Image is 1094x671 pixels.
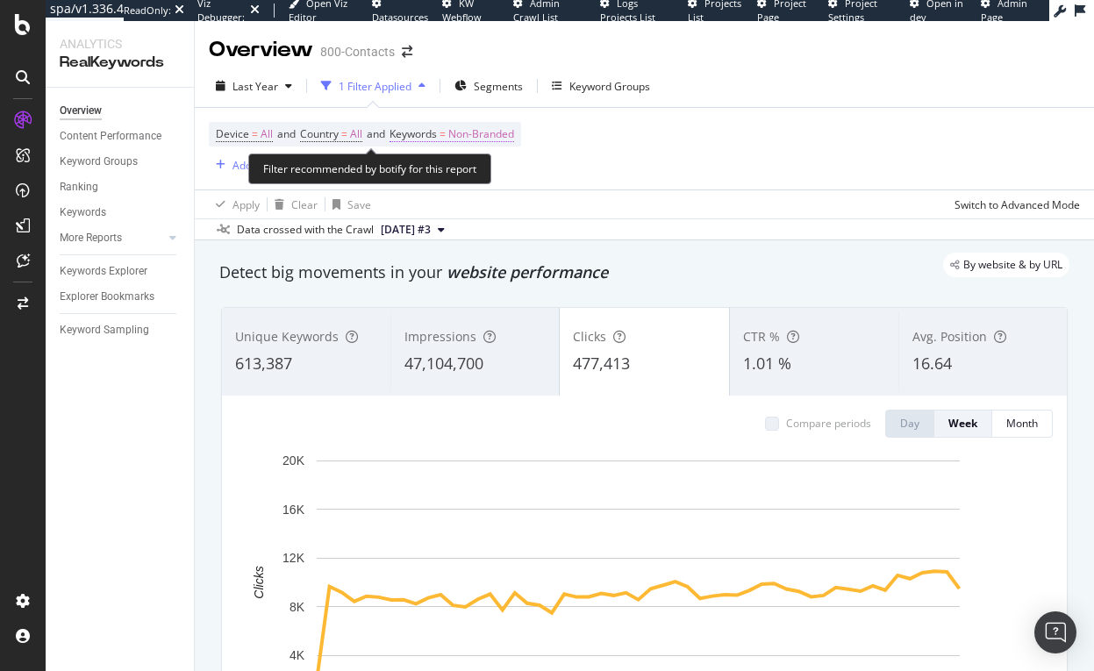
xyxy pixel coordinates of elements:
[569,79,650,94] div: Keyword Groups
[282,453,305,468] text: 20K
[402,46,412,58] div: arrow-right-arrow-left
[291,197,318,212] div: Clear
[573,353,630,374] span: 477,413
[885,410,934,438] button: Day
[60,127,182,146] a: Content Performance
[248,153,491,184] div: Filter recommended by botify for this report
[60,203,106,222] div: Keywords
[404,353,483,374] span: 47,104,700
[60,288,154,306] div: Explorer Bookmarks
[209,190,260,218] button: Apply
[992,410,1053,438] button: Month
[350,122,362,146] span: All
[60,153,182,171] a: Keyword Groups
[573,328,606,345] span: Clicks
[60,102,102,120] div: Overview
[277,126,296,141] span: and
[235,328,339,345] span: Unique Keywords
[947,190,1080,218] button: Switch to Advanced Mode
[381,222,431,238] span: 2025 Aug. 15th #3
[404,328,476,345] span: Impressions
[320,43,395,61] div: 800-Contacts
[282,503,305,517] text: 16K
[447,72,530,100] button: Segments
[60,262,182,281] a: Keywords Explorer
[60,153,138,171] div: Keyword Groups
[60,229,164,247] a: More Reports
[232,158,279,173] div: Add Filter
[372,11,428,24] span: Datasources
[268,190,318,218] button: Clear
[325,190,371,218] button: Save
[60,262,147,281] div: Keywords Explorer
[347,197,371,212] div: Save
[232,197,260,212] div: Apply
[124,4,171,18] div: ReadOnly:
[314,72,433,100] button: 1 Filter Applied
[60,35,180,53] div: Analytics
[209,154,279,175] button: Add Filter
[252,126,258,141] span: =
[216,126,249,141] span: Device
[60,321,149,339] div: Keyword Sampling
[60,53,180,73] div: RealKeywords
[60,178,182,196] a: Ranking
[232,79,278,94] span: Last Year
[440,126,446,141] span: =
[390,126,437,141] span: Keywords
[341,126,347,141] span: =
[252,566,266,598] text: Clicks
[60,127,161,146] div: Content Performance
[963,260,1062,270] span: By website & by URL
[367,126,385,141] span: and
[545,72,657,100] button: Keyword Groups
[300,126,339,141] span: Country
[261,122,273,146] span: All
[1006,416,1038,431] div: Month
[955,197,1080,212] div: Switch to Advanced Mode
[448,122,514,146] span: Non-Branded
[237,222,374,238] div: Data crossed with the Crawl
[948,416,977,431] div: Week
[282,551,305,565] text: 12K
[943,253,1069,277] div: legacy label
[743,328,780,345] span: CTR %
[60,288,182,306] a: Explorer Bookmarks
[1034,611,1076,653] div: Open Intercom Messenger
[934,410,992,438] button: Week
[743,353,791,374] span: 1.01 %
[60,102,182,120] a: Overview
[474,79,523,94] span: Segments
[60,178,98,196] div: Ranking
[60,229,122,247] div: More Reports
[786,416,871,431] div: Compare periods
[912,328,987,345] span: Avg. Position
[290,648,305,662] text: 4K
[374,219,452,240] button: [DATE] #3
[290,600,305,614] text: 8K
[209,35,313,65] div: Overview
[60,321,182,339] a: Keyword Sampling
[900,416,919,431] div: Day
[339,79,411,94] div: 1 Filter Applied
[912,353,952,374] span: 16.64
[60,203,182,222] a: Keywords
[209,72,299,100] button: Last Year
[235,353,292,374] span: 613,387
